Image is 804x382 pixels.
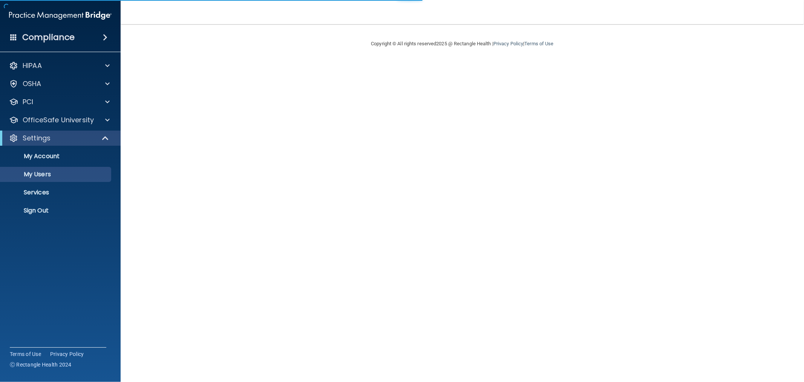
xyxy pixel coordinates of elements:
p: Settings [23,134,51,143]
p: My Account [5,152,108,160]
p: Sign Out [5,207,108,214]
a: OSHA [9,79,110,88]
a: Privacy Policy [493,41,523,46]
a: Terms of Use [524,41,553,46]
a: Settings [9,134,109,143]
p: OfficeSafe University [23,116,94,125]
p: HIPAA [23,61,42,70]
p: My Users [5,171,108,178]
a: Privacy Policy [50,350,84,358]
a: PCI [9,97,110,106]
h4: Compliance [22,32,75,43]
p: Services [5,189,108,196]
a: OfficeSafe University [9,116,110,125]
div: Copyright © All rights reserved 2025 @ Rectangle Health | | [325,32,600,56]
p: PCI [23,97,33,106]
a: HIPAA [9,61,110,70]
p: OSHA [23,79,41,88]
span: Ⓒ Rectangle Health 2024 [10,361,72,368]
img: PMB logo [9,8,112,23]
a: Terms of Use [10,350,41,358]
